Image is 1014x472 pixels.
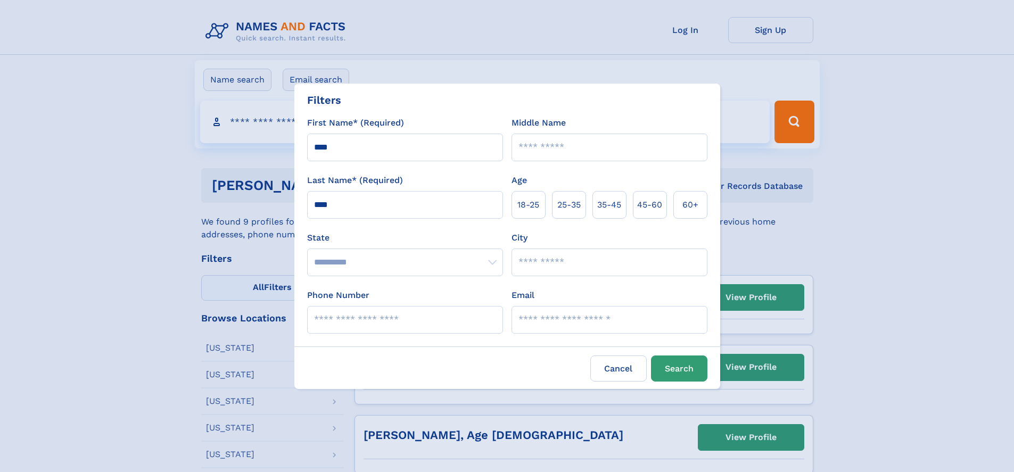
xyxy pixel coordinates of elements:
[590,355,647,382] label: Cancel
[557,198,581,211] span: 25‑35
[512,289,534,302] label: Email
[307,231,503,244] label: State
[512,174,527,187] label: Age
[651,355,707,382] button: Search
[512,117,566,129] label: Middle Name
[512,231,527,244] label: City
[307,92,341,108] div: Filters
[307,174,403,187] label: Last Name* (Required)
[637,198,662,211] span: 45‑60
[517,198,539,211] span: 18‑25
[307,117,404,129] label: First Name* (Required)
[597,198,621,211] span: 35‑45
[682,198,698,211] span: 60+
[307,289,369,302] label: Phone Number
